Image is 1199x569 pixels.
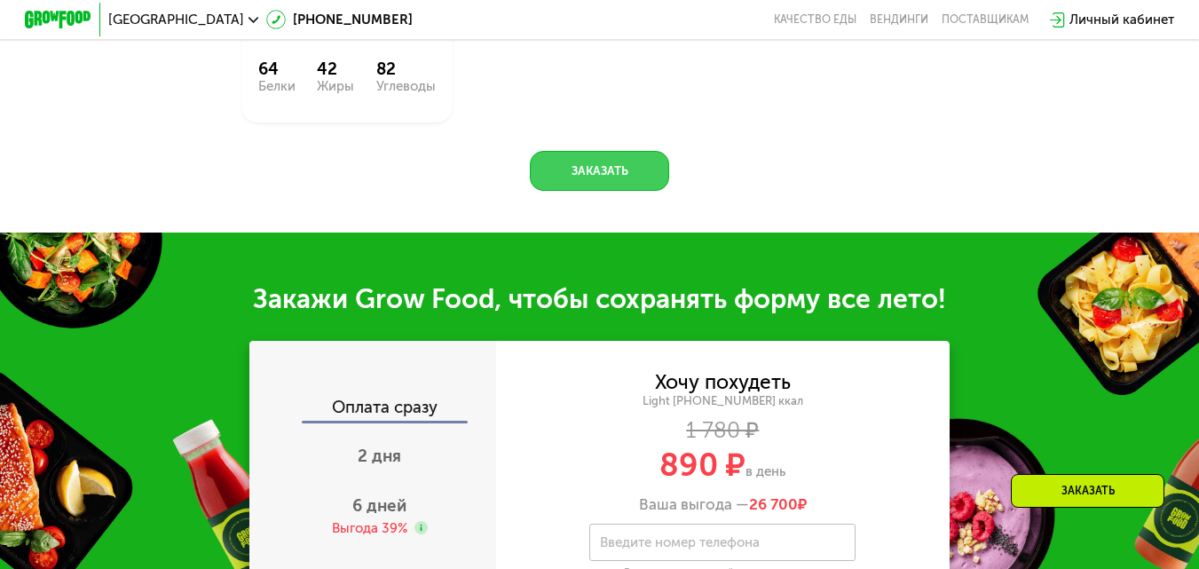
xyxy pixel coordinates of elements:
[1011,474,1164,508] div: Заказать
[251,399,496,421] div: Оплата сразу
[659,446,745,484] span: 890 ₽
[285,28,311,41] span: Ккал
[600,538,760,547] label: Введите номер телефона
[376,59,436,80] div: 82
[496,394,949,409] div: Light [PHONE_NUMBER] ккал
[749,495,807,514] span: ₽
[317,59,354,80] div: 42
[332,519,407,538] div: Выгода 39%
[530,151,668,191] button: Заказать
[376,80,436,93] div: Углеводы
[870,13,928,27] a: Вендинги
[258,59,296,80] div: 64
[655,374,791,392] div: Хочу похудеть
[942,13,1029,27] div: поставщикам
[352,495,406,516] span: 6 дней
[1069,10,1174,30] div: Личный кабинет
[496,422,949,440] div: 1 780 ₽
[358,446,401,466] span: 2 дня
[774,13,856,27] a: Качество еды
[745,463,785,479] span: в день
[258,24,285,42] span: 966
[266,10,413,30] a: [PHONE_NUMBER]
[108,13,244,27] span: [GEOGRAPHIC_DATA]
[496,495,949,514] div: Ваша выгода —
[258,80,296,93] div: Белки
[317,80,354,93] div: Жиры
[749,495,798,513] span: 26 700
